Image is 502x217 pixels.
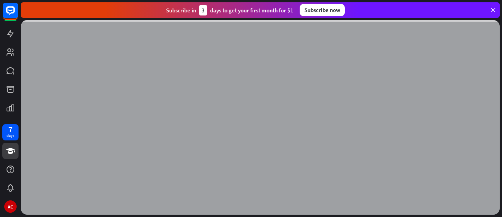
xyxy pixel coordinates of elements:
a: 7 days [2,124,19,140]
div: Subscribe now [300,4,345,16]
div: 7 [8,126,12,133]
div: days [7,133,14,138]
div: Subscribe in days to get your first month for $1 [166,5,293,15]
div: AC [4,200,17,213]
div: 3 [199,5,207,15]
